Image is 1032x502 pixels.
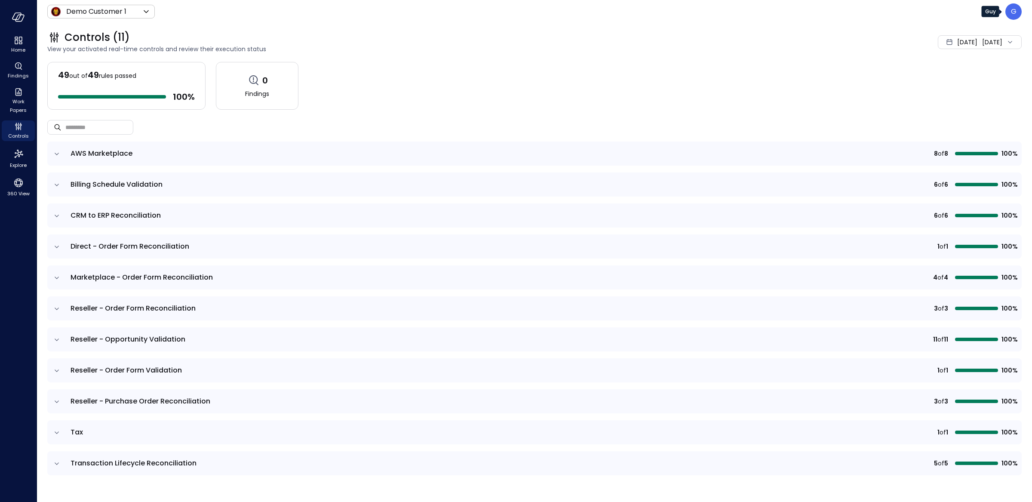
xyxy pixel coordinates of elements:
[938,459,944,468] span: of
[933,335,937,344] span: 11
[944,149,948,158] span: 8
[52,243,61,251] button: expand row
[71,458,197,468] span: Transaction Lifecycle Reconciliation
[64,31,130,44] span: Controls (11)
[71,148,132,158] span: AWS Marketplace
[937,242,940,251] span: 1
[934,397,938,406] span: 3
[2,60,35,81] div: Findings
[934,180,938,189] span: 6
[940,428,946,437] span: of
[982,6,999,17] div: Guy
[933,273,937,282] span: 4
[944,397,948,406] span: 3
[47,44,784,54] span: View your activated real-time controls and review their execution status
[938,397,944,406] span: of
[937,335,944,344] span: of
[934,149,938,158] span: 8
[2,176,35,199] div: 360 View
[944,180,948,189] span: 6
[66,6,126,17] p: Demo Customer 1
[51,6,61,17] img: Icon
[99,71,136,80] span: rules passed
[1001,242,1017,251] span: 100%
[946,366,948,375] span: 1
[69,71,88,80] span: out of
[8,71,29,80] span: Findings
[1001,149,1017,158] span: 100%
[944,335,948,344] span: 11
[71,365,182,375] span: Reseller - Order Form Validation
[58,69,69,81] span: 49
[1001,366,1017,375] span: 100%
[71,241,189,251] span: Direct - Order Form Reconciliation
[938,149,944,158] span: of
[52,305,61,313] button: expand row
[88,69,99,81] span: 49
[937,273,944,282] span: of
[71,396,210,406] span: Reseller - Purchase Order Reconciliation
[52,459,61,468] button: expand row
[1001,397,1017,406] span: 100%
[938,180,944,189] span: of
[2,86,35,115] div: Work Papers
[1011,6,1017,17] p: G
[245,89,269,99] span: Findings
[944,273,948,282] span: 4
[52,366,61,375] button: expand row
[10,161,27,169] span: Explore
[71,179,163,189] span: Billing Schedule Validation
[946,428,948,437] span: 1
[937,366,940,375] span: 1
[1001,304,1017,313] span: 100%
[52,428,61,437] button: expand row
[52,150,61,158] button: expand row
[1001,335,1017,344] span: 100%
[934,211,938,220] span: 6
[937,428,940,437] span: 1
[7,189,30,198] span: 360 View
[934,459,938,468] span: 5
[938,304,944,313] span: of
[1001,428,1017,437] span: 100%
[2,120,35,141] div: Controls
[216,62,298,110] a: 0Findings
[1001,273,1017,282] span: 100%
[1001,211,1017,220] span: 100%
[71,427,83,437] span: Tax
[52,274,61,282] button: expand row
[946,242,948,251] span: 1
[52,397,61,406] button: expand row
[173,91,195,102] span: 100 %
[944,459,948,468] span: 5
[71,334,185,344] span: Reseller - Opportunity Validation
[940,242,946,251] span: of
[52,212,61,220] button: expand row
[5,97,31,114] span: Work Papers
[71,303,196,313] span: Reseller - Order Form Reconciliation
[2,146,35,170] div: Explore
[262,75,268,86] span: 0
[940,366,946,375] span: of
[1001,459,1017,468] span: 100%
[944,211,948,220] span: 6
[957,37,977,47] span: [DATE]
[71,210,161,220] span: CRM to ERP Reconciliation
[11,46,25,54] span: Home
[52,181,61,189] button: expand row
[1005,3,1022,20] div: Guy
[944,304,948,313] span: 3
[52,336,61,344] button: expand row
[8,132,29,140] span: Controls
[2,34,35,55] div: Home
[938,211,944,220] span: of
[71,272,213,282] span: Marketplace - Order Form Reconciliation
[1001,180,1017,189] span: 100%
[934,304,938,313] span: 3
